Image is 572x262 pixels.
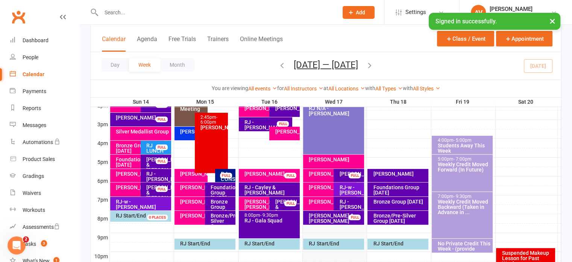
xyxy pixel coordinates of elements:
div: 5:00pm [437,157,491,162]
button: Class / Event [437,31,494,46]
div: Product Sales [23,156,55,162]
div: RJ-w - [PERSON_NAME] [115,199,170,210]
div: [PERSON_NAME] & [PERSON_NAME] [146,185,170,201]
div: [PERSON_NAME] [180,185,226,190]
button: Add [343,6,375,19]
div: AV [471,5,486,20]
div: Director Meeting [180,101,206,112]
input: Search... [99,7,333,18]
div: Payments [23,88,46,94]
div: Assessments [23,224,60,230]
div: [PERSON_NAME] [308,171,355,176]
div: Foundations Group [DATE] [115,157,162,167]
div: RJ - [PERSON_NAME] [244,120,291,130]
a: All Locations [328,86,365,92]
span: Settings [405,4,426,21]
span: - 5:00pm [453,138,471,143]
div: Bronze/Pre-Silver Group [DATE] [373,213,427,224]
span: 2 [23,236,29,242]
div: 4:00pm [437,138,491,143]
div: Dashboard [23,37,49,43]
span: Add [356,9,365,15]
div: Bronze/Pre-Silver Group [DATE] [210,213,234,234]
div: FULL [156,186,168,192]
div: FULL [156,116,168,122]
th: Tue 16 [238,97,302,107]
div: [PERSON_NAME] [PERSON_NAME] [244,199,291,210]
div: RJ - [PERSON_NAME] [146,171,170,182]
div: FULL [156,144,168,150]
div: FULL [156,158,168,164]
div: FULL [277,121,289,127]
div: Bronze Group [DATE] [373,199,427,204]
div: Weekly Credit Moved Backward (Taken in Advance in ... [437,199,491,215]
div: [PERSON_NAME] [339,171,363,176]
div: RJ-w - [PERSON_NAME] [339,185,363,195]
div: FULL [220,173,232,178]
button: Calendar [102,35,126,52]
th: 4pm [91,138,109,148]
a: Tasks 3 [10,236,79,253]
a: Clubworx [9,8,28,26]
div: [PERSON_NAME] [275,106,298,111]
div: Reports [23,105,41,111]
div: RJ Start/End [308,241,363,246]
th: 9pm [91,233,109,242]
span: - 7:00pm [453,156,471,162]
button: Agenda [137,35,157,52]
th: Fri 19 [431,97,495,107]
a: Reports [10,100,79,117]
th: Sun 14 [109,97,174,107]
span: 3 [41,240,47,247]
th: 8pm [91,214,109,223]
button: Trainers [207,35,229,52]
div: [PERSON_NAME] [115,115,170,120]
div: Calendar [23,71,44,77]
div: People [23,54,38,60]
a: All Styles [413,86,440,92]
div: Automations [23,139,53,145]
div: [PERSON_NAME] & [PERSON_NAME] [308,213,363,224]
strong: with [403,85,413,91]
div: 2:45pm [200,115,226,125]
button: Day [101,58,129,72]
div: [PERSON_NAME] & [PERSON_NAME] [146,157,170,173]
strong: You are viewing [212,85,248,91]
div: Bronze Group [DATE] [115,143,162,153]
span: RJ Start/End [116,213,146,219]
div: Tasks [23,241,36,247]
a: Payments [10,83,79,100]
a: Product Sales [10,151,79,168]
strong: at [323,85,328,91]
div: FULL [284,173,296,178]
span: - 9:30pm [260,213,278,218]
th: Sat 20 [495,97,558,107]
div: Bronze Group [DATE] [210,199,234,215]
div: RJ - [PERSON_NAME] [339,199,363,210]
th: 3pm [91,120,109,129]
div: [PERSON_NAME] [308,157,363,162]
div: Messages [23,122,46,128]
a: Messages [10,117,79,134]
div: Foundations Group [DATE] [373,185,427,195]
th: 10pm [91,251,109,261]
th: Thu 18 [367,97,431,107]
th: Mon 15 [174,97,238,107]
div: 0 PLACES [147,215,168,220]
a: Dashboard [10,32,79,49]
div: [PERSON_NAME] [115,185,162,190]
button: Month [160,58,194,72]
span: - 9:30pm [453,194,471,199]
div: [PERSON_NAME] [275,129,298,134]
div: FULL [349,173,361,178]
div: RJ Start/End [180,241,234,246]
div: Foundations Group [DATE] [210,185,234,201]
th: 7pm [91,195,109,204]
button: Online Meetings [240,35,283,52]
div: [PERSON_NAME] [490,6,533,12]
th: 6pm [91,176,109,185]
div: [PERSON_NAME] [180,199,226,204]
div: Workouts [23,207,45,213]
div: [PERSON_NAME] [308,185,355,190]
button: × [546,13,559,29]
